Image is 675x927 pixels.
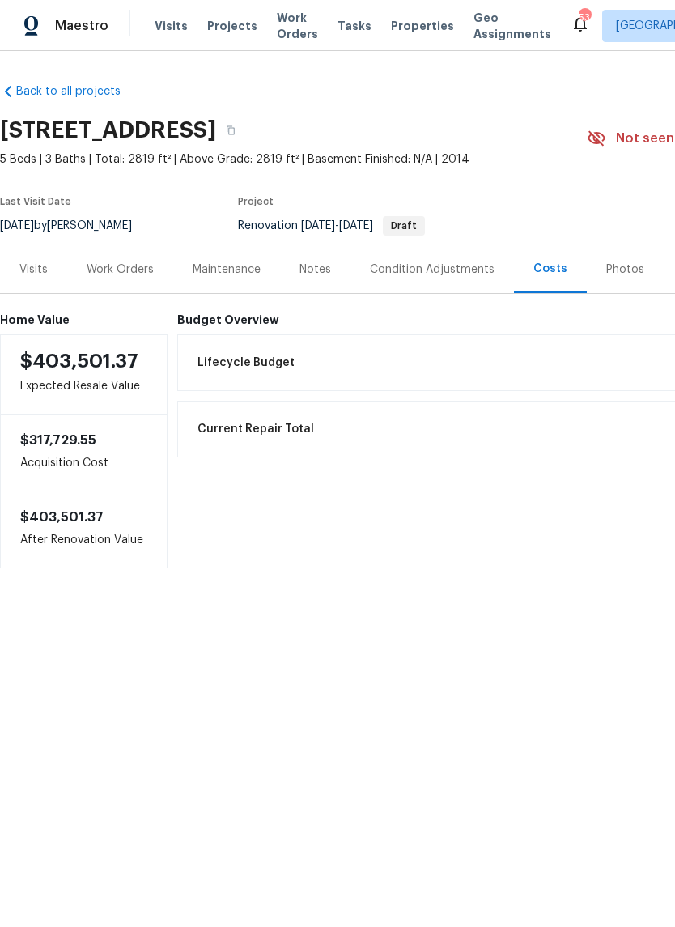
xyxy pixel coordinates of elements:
[533,261,567,277] div: Costs
[55,18,108,34] span: Maestro
[301,220,335,232] span: [DATE]
[87,262,154,278] div: Work Orders
[301,220,373,232] span: -
[337,20,371,32] span: Tasks
[370,262,495,278] div: Condition Adjustments
[606,262,644,278] div: Photos
[473,10,551,42] span: Geo Assignments
[384,221,423,231] span: Draft
[299,262,331,278] div: Notes
[391,18,454,34] span: Properties
[216,116,245,145] button: Copy Address
[197,421,314,437] span: Current Repair Total
[579,10,590,26] div: 53
[20,434,96,447] span: $317,729.55
[20,351,138,371] span: $403,501.37
[155,18,188,34] span: Visits
[238,197,274,206] span: Project
[197,355,295,371] span: Lifecycle Budget
[277,10,318,42] span: Work Orders
[20,511,104,524] span: $403,501.37
[339,220,373,232] span: [DATE]
[238,220,425,232] span: Renovation
[19,262,48,278] div: Visits
[207,18,257,34] span: Projects
[193,262,261,278] div: Maintenance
